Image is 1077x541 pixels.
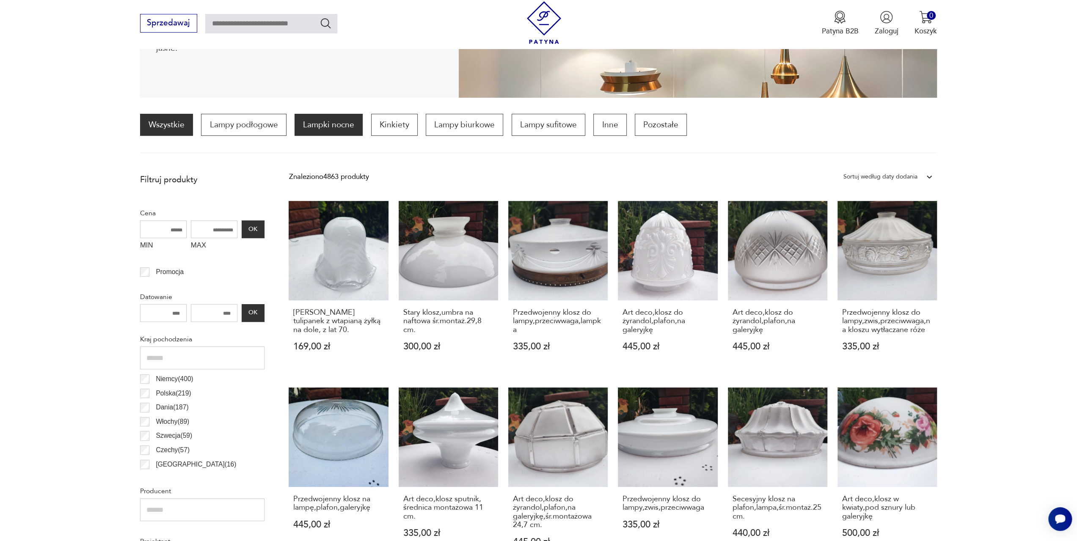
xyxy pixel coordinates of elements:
label: MIN [140,238,187,254]
button: Patyna B2B [821,11,858,36]
a: Sprzedawaj [140,20,197,27]
p: Filtruj produkty [140,174,264,185]
h3: Stary klosz,umbra na naftowa śr.montaż.29,8 cm. [403,308,494,334]
p: 445,00 zł [732,342,823,351]
p: Polska ( 219 ) [156,388,191,399]
div: Znaleziono 4863 produkty [289,171,369,182]
p: Włochy ( 89 ) [156,416,189,427]
button: OK [242,220,264,238]
h3: Przedwojenny klosz do lampy,przeciwwaga,lampka [513,308,603,334]
p: Cena [140,208,264,219]
a: Klosz tulipanek z wtapianą żyłką na dole, z lat 70.[PERSON_NAME] tulipanek z wtapianą żyłką na do... [289,201,388,371]
img: Patyna - sklep z meblami i dekoracjami vintage [523,1,565,44]
p: Dania ( 187 ) [156,402,188,413]
h3: [PERSON_NAME] tulipanek z wtapianą żyłką na dole, z lat 70. [293,308,384,334]
p: Niemcy ( 400 ) [156,373,193,384]
h3: Przedwojenny klosz do lampy,zwis,przeciwwaga [623,495,713,512]
a: Przedwojenny klosz do lampy,zwis,przeciwwaga,na kloszu wytłaczane różePrzedwojenny klosz do lampy... [837,201,937,371]
p: 445,00 zł [623,342,713,351]
h3: Art deco,klosz do żyrandol,plafon,na galeryjkę [623,308,713,334]
p: 500,00 zł [842,529,933,538]
p: Patyna B2B [821,26,858,36]
h3: Art deco,klosz w kwiaty,pod sznury lub galeryjkę [842,495,933,521]
p: 335,00 zł [623,520,713,529]
p: Promocja [156,266,184,277]
a: Lampy podłogowe [201,114,286,136]
a: Przedwojenny klosz do lampy,przeciwwaga,lampkaPrzedwojenny klosz do lampy,przeciwwaga,lampka335,0... [508,201,608,371]
p: Szwecja ( 59 ) [156,430,192,441]
div: Sortuj według daty dodania [843,171,917,182]
a: Stary klosz,umbra na naftowa śr.montaż.29,8 cm.Stary klosz,umbra na naftowa śr.montaż.29,8 cm.300... [399,201,498,371]
p: 335,00 zł [842,342,933,351]
h3: Art deco,klosz do żyrandol,plafon,na galeryjkę,śr.montażowa 24,7 cm. [513,495,603,530]
p: 335,00 zł [403,529,494,538]
button: Szukaj [320,17,332,29]
a: Art deco,klosz do żyrandol,plafon,na galeryjkęArt deco,klosz do żyrandol,plafon,na galeryjkę445,0... [728,201,827,371]
button: OK [242,304,264,322]
p: 169,00 zł [293,342,384,351]
a: Wszystkie [140,114,193,136]
p: Kraj pochodzenia [140,334,264,345]
p: 445,00 zł [293,520,384,529]
p: Koszyk [914,26,937,36]
h3: Przedwojenny klosz do lampy,zwis,przeciwwaga,na kloszu wytłaczane róże [842,308,933,334]
h3: Secesyjny klosz na plafon,lampa,śr.montaż.25 cm. [732,495,823,521]
div: 0 [927,11,936,20]
p: Czechy ( 57 ) [156,445,190,456]
a: Lampy biurkowe [426,114,503,136]
label: MAX [191,238,237,254]
button: 0Koszyk [914,11,937,36]
p: 335,00 zł [513,342,603,351]
img: Ikona medalu [833,11,846,24]
button: Sprzedawaj [140,14,197,33]
a: Lampki nocne [295,114,363,136]
p: Zaloguj [875,26,898,36]
p: [GEOGRAPHIC_DATA] ( 15 ) [156,473,236,484]
iframe: Smartsupp widget button [1048,507,1072,531]
h3: Art deco,klosz do żyrandol,plafon,na galeryjkę [732,308,823,334]
a: Pozostałe [635,114,687,136]
p: 300,00 zł [403,342,494,351]
a: Kinkiety [371,114,418,136]
h3: Przedwojenny klosz na lampę,plafon,galeryjkę [293,495,384,512]
img: Ikonka użytkownika [880,11,893,24]
a: Inne [593,114,626,136]
p: [GEOGRAPHIC_DATA] ( 16 ) [156,459,236,470]
p: Datowanie [140,291,264,302]
a: Lampy sufitowe [512,114,585,136]
a: Ikona medaluPatyna B2B [821,11,858,36]
img: Ikona koszyka [919,11,932,24]
h3: Art deco,klosz sputnik, średnica montażowa 11 cm. [403,495,494,521]
p: Producent [140,486,264,497]
p: 440,00 zł [732,529,823,538]
button: Zaloguj [875,11,898,36]
a: Art deco,klosz do żyrandol,plafon,na galeryjkęArt deco,klosz do żyrandol,plafon,na galeryjkę445,0... [618,201,717,371]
